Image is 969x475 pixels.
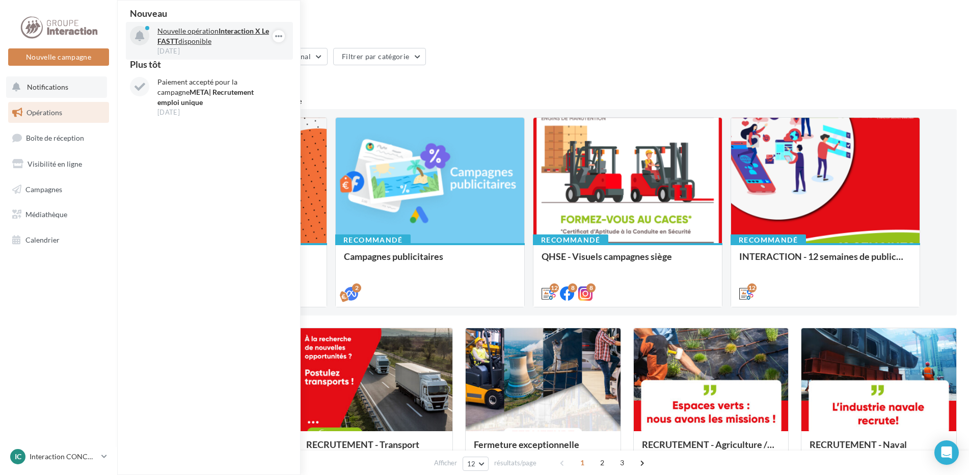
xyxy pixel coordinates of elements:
div: 2 [352,283,361,293]
div: Open Intercom Messenger [934,440,959,465]
a: Campagnes [6,179,111,200]
div: INTERACTION - 12 semaines de publication [739,251,911,272]
button: Filtrer par catégorie [333,48,426,65]
span: Médiathèque [25,210,67,219]
span: IC [15,452,21,462]
a: Visibilité en ligne [6,153,111,175]
div: Recommandé [731,234,806,246]
div: Campagnes publicitaires [344,251,516,272]
span: 1 [574,455,590,471]
div: RECRUTEMENT - Naval [810,439,948,460]
a: Calendrier [6,229,111,251]
span: 2 [594,455,610,471]
div: 12 [747,283,757,293]
a: Boîte de réception [6,127,111,149]
div: Fermeture exceptionnelle [474,439,612,460]
div: QHSE - Visuels campagnes siège [542,251,714,272]
span: Opérations [26,108,62,117]
div: 12 [550,283,559,293]
span: Notifications [27,83,68,91]
span: 3 [614,455,630,471]
span: Boîte de réception [26,134,84,142]
button: 12 [463,457,489,471]
span: résultats/page [494,458,536,468]
p: Interaction CONCARNEAU [30,452,97,462]
div: 8 [568,283,577,293]
div: Recommandé [335,234,411,246]
a: IC Interaction CONCARNEAU [8,447,109,466]
span: Visibilité en ligne [28,160,82,168]
span: 12 [467,460,476,468]
a: Opérations [6,102,111,123]
span: Afficher [434,458,457,468]
div: Opérations marketing [129,16,957,32]
div: 8 [586,283,596,293]
div: RECRUTEMENT - Transport [306,439,445,460]
span: Calendrier [25,235,60,244]
div: 4 opérations recommandées par votre enseigne [129,97,957,105]
button: Nouvelle campagne [8,48,109,66]
div: RECRUTEMENT - Agriculture / Espaces verts [642,439,780,460]
span: Campagnes [25,184,62,193]
button: Notifications [6,76,107,98]
a: Médiathèque [6,204,111,225]
div: Recommandé [533,234,608,246]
